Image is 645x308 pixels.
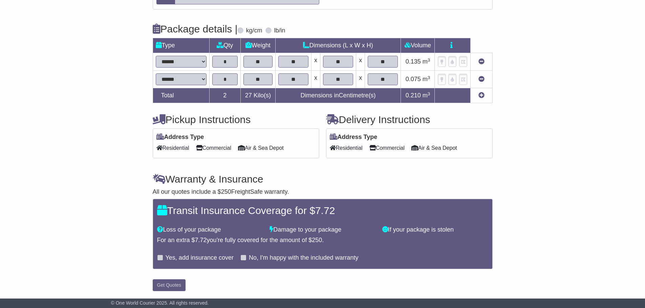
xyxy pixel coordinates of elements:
[241,88,276,103] td: Kilo(s)
[111,300,209,306] span: © One World Courier 2025. All rights reserved.
[423,58,430,65] span: m
[238,143,284,153] span: Air & Sea Depot
[153,188,493,196] div: All our quotes include a $ FreightSafe warranty.
[423,92,430,99] span: m
[311,53,320,71] td: x
[153,88,209,103] td: Total
[478,76,485,82] a: Remove this item
[406,58,421,65] span: 0.135
[156,143,189,153] span: Residential
[356,71,365,88] td: x
[356,53,365,71] td: x
[315,205,335,216] span: 7.72
[157,237,488,244] div: For an extra $ you're fully covered for the amount of $ .
[275,88,401,103] td: Dimensions in Centimetre(s)
[154,226,266,234] div: Loss of your package
[330,134,378,141] label: Address Type
[406,92,421,99] span: 0.210
[401,38,435,53] td: Volume
[311,71,320,88] td: x
[326,114,493,125] h4: Delivery Instructions
[246,27,262,34] label: kg/cm
[153,38,209,53] td: Type
[166,254,234,262] label: Yes, add insurance cover
[153,23,238,34] h4: Package details |
[209,38,241,53] td: Qty
[245,92,252,99] span: 27
[241,38,276,53] td: Weight
[369,143,405,153] span: Commercial
[249,254,359,262] label: No, I'm happy with the included warranty
[209,88,241,103] td: 2
[312,237,322,243] span: 250
[478,92,485,99] a: Add new item
[478,58,485,65] a: Remove this item
[428,91,430,96] sup: 3
[266,226,379,234] div: Damage to your package
[428,57,430,63] sup: 3
[156,134,204,141] label: Address Type
[274,27,285,34] label: lb/in
[157,205,488,216] h4: Transit Insurance Coverage for $
[411,143,457,153] span: Air & Sea Depot
[379,226,492,234] div: If your package is stolen
[406,76,421,82] span: 0.075
[195,237,207,243] span: 7.72
[423,76,430,82] span: m
[196,143,231,153] span: Commercial
[275,38,401,53] td: Dimensions (L x W x H)
[428,75,430,80] sup: 3
[221,188,231,195] span: 250
[330,143,363,153] span: Residential
[153,173,493,185] h4: Warranty & Insurance
[153,279,186,291] button: Get Quotes
[153,114,319,125] h4: Pickup Instructions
